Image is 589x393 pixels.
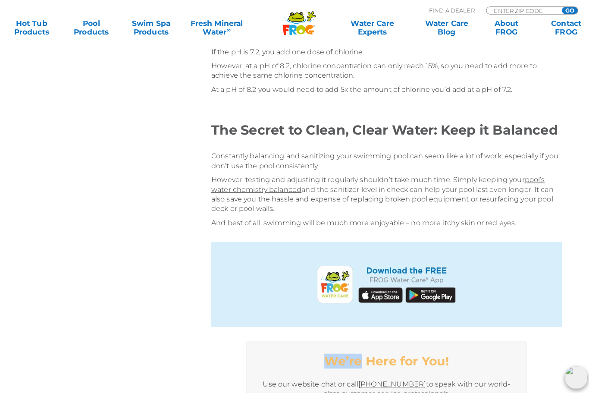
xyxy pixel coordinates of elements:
p: At a pH of 8.2 you would need to add 5x the amount of chlorine you’d add at a pH of 7.2. [208,84,553,93]
a: Water CareBlog [417,19,463,36]
h2: We’re Here for You! [255,348,506,363]
a: Water CareExperts [329,19,404,36]
img: openIcon [556,360,579,383]
p: Use our website chat or call to speak with our world-class customer service professionals. [255,374,506,393]
a: Hot TubProducts [9,19,54,36]
a: PoolProducts [67,19,113,36]
p: If the pH is 7.2, you add one dose of chlorine. [208,47,553,56]
h1: The Secret to Clean, Clear Water: Keep it Balanced [208,121,553,135]
p: Find A Dealer [423,6,467,14]
p: However, testing and adjusting it regularly shouldn’t take much time. Simply keeping your and the... [208,173,553,211]
input: Zip Code Form [486,7,544,14]
input: GO [553,7,569,14]
p: Constantly balancing and sanitizing your swimming pool can seem like a lot of work, especially if... [208,149,553,168]
sup: ∞ [223,26,227,33]
img: Pool Solutions Welcome Stream_FWC [208,238,553,322]
a: [PHONE_NUMBER] [353,374,420,382]
a: Swim SpaProducts [126,19,172,36]
a: ContactFROG [535,19,580,36]
p: However, at a pH of 8.2, chlorine concentration can only reach 15%, so you need to add more to ac... [208,60,553,79]
a: AboutFROG [476,19,522,36]
a: Fresh MineralWater∞ [185,19,242,36]
p: And best of all, swimming will be much more enjoyable – no more itchy skin or red eyes. [208,215,553,224]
